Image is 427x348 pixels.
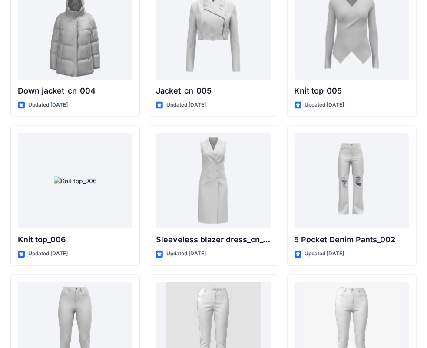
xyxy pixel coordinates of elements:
p: 5 Pocket Denim Pants_002 [295,234,409,246]
p: Knit top_006 [18,234,132,246]
p: Jacket_cn_005 [156,85,271,97]
p: Knit top_005 [295,85,409,97]
a: Sleeveless blazer dress_cn_001 [156,133,271,229]
a: 5 Pocket Denim Pants_002 [295,133,409,229]
a: Knit top_006 [18,133,132,229]
p: Updated [DATE] [166,250,206,259]
p: Updated [DATE] [305,250,344,259]
p: Down jacket_cn_004 [18,85,132,97]
p: Sleeveless blazer dress_cn_001 [156,234,271,246]
p: Updated [DATE] [28,250,68,259]
p: Updated [DATE] [28,101,68,110]
p: Updated [DATE] [166,101,206,110]
p: Updated [DATE] [305,101,344,110]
